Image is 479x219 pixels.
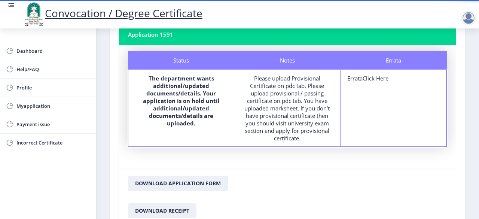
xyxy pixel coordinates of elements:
[16,138,90,147] span: Incorrect Certificate
[241,74,333,142] div: Please upload Provisional Certificate on pdc tab. Please upload provisional / passing certificate...
[22,1,45,27] img: logo
[16,65,90,74] span: Help/FAQ
[128,51,234,70] div: Status
[16,46,90,55] span: Dashboard
[347,74,439,82] div: Errata
[119,24,456,45] nb-card-header: Application 1591
[128,203,196,218] button: Download Receipt
[16,120,90,129] span: Payment issue
[16,83,90,92] span: Profile
[363,74,388,82] u: Click Here
[22,6,202,20] a: Convocation / Degree Certificate
[341,51,447,70] div: Errata
[16,101,90,110] span: Myapplication
[128,176,228,191] button: Download Application Form
[143,74,220,127] b: The department wants additional/updated documents/details. Your application is on hold until addi...
[234,51,341,70] div: Notes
